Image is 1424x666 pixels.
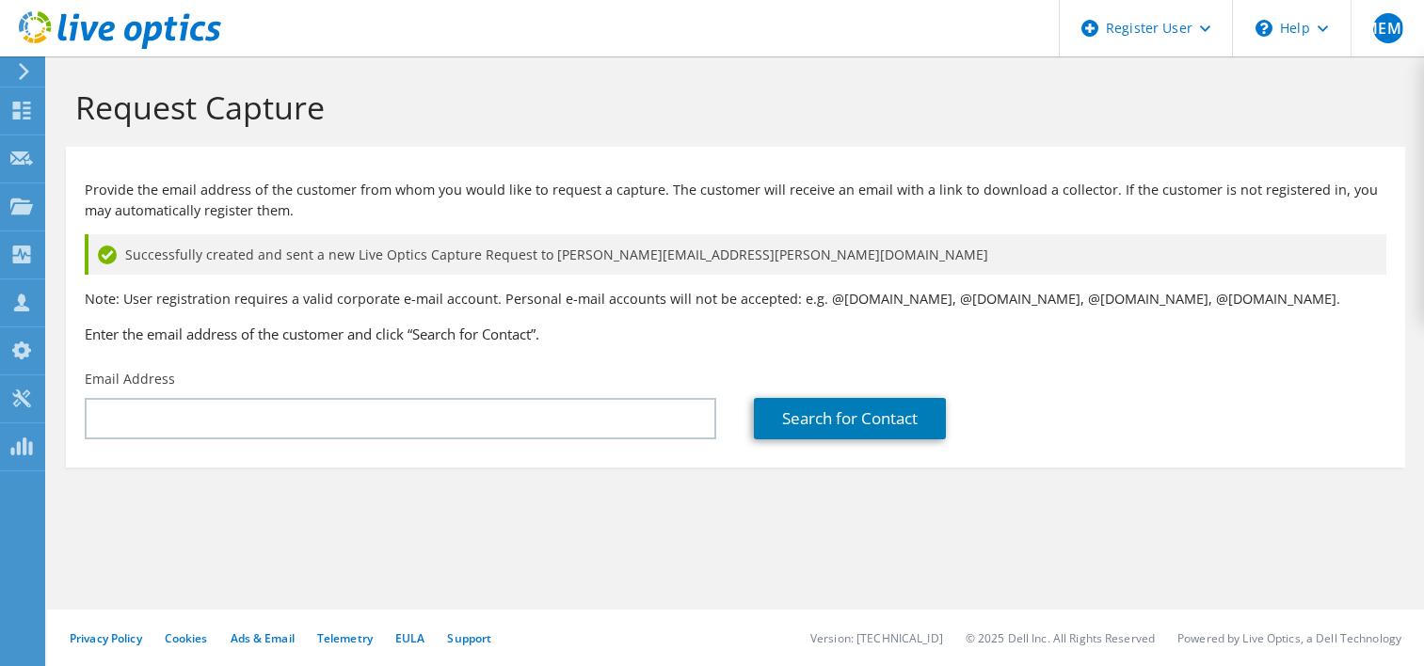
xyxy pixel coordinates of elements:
[1177,630,1401,646] li: Powered by Live Optics, a Dell Technology
[75,87,1386,127] h1: Request Capture
[70,630,142,646] a: Privacy Policy
[966,630,1155,646] li: © 2025 Dell Inc. All Rights Reserved
[395,630,424,646] a: EULA
[85,289,1386,309] p: Note: User registration requires a valid corporate e-mail account. Personal e-mail accounts will ...
[231,630,295,646] a: Ads & Email
[1373,13,1403,43] span: MEMB
[754,398,946,439] a: Search for Contact
[317,630,373,646] a: Telemetry
[125,245,988,265] span: Successfully created and sent a new Live Optics Capture Request to [PERSON_NAME][EMAIL_ADDRESS][P...
[447,630,491,646] a: Support
[165,630,208,646] a: Cookies
[85,324,1386,344] h3: Enter the email address of the customer and click “Search for Contact”.
[1256,20,1272,37] svg: \n
[85,180,1386,221] p: Provide the email address of the customer from whom you would like to request a capture. The cust...
[85,370,175,388] label: Email Address
[810,630,943,646] li: Version: [TECHNICAL_ID]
